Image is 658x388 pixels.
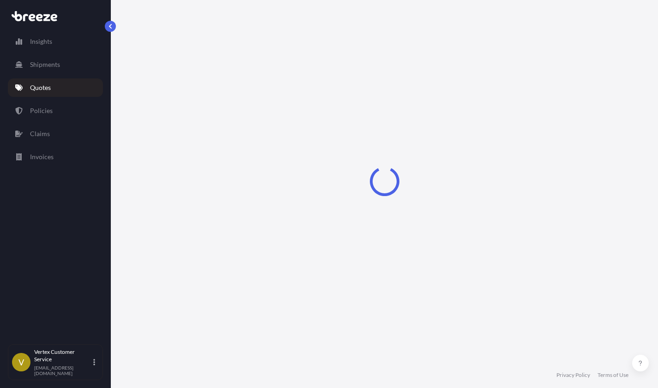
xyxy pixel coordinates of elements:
p: Policies [30,106,53,115]
a: Invoices [8,148,103,166]
p: Invoices [30,152,54,161]
p: [EMAIL_ADDRESS][DOMAIN_NAME] [34,365,91,376]
p: Quotes [30,83,51,92]
a: Insights [8,32,103,51]
a: Terms of Use [598,371,628,379]
p: Shipments [30,60,60,69]
p: Vertex Customer Service [34,348,91,363]
p: Claims [30,129,50,138]
span: V [18,358,24,367]
p: Insights [30,37,52,46]
a: Claims [8,125,103,143]
a: Privacy Policy [556,371,590,379]
a: Quotes [8,78,103,97]
a: Policies [8,101,103,120]
a: Shipments [8,55,103,74]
